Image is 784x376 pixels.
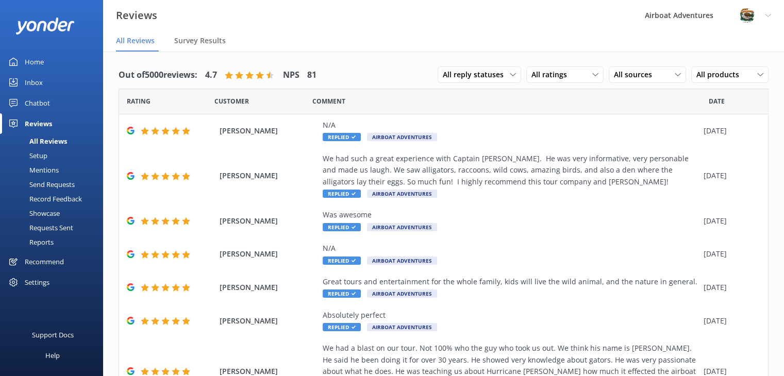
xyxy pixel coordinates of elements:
a: Send Requests [6,177,103,192]
span: All sources [614,69,658,80]
div: [DATE] [704,282,755,293]
span: All reply statuses [443,69,510,80]
h4: 81 [307,69,316,82]
span: Airboat Adventures [367,133,437,141]
span: Airboat Adventures [367,323,437,331]
div: Chatbot [25,93,50,113]
div: Home [25,52,44,72]
div: Absolutely perfect [323,310,698,321]
div: Requests Sent [6,220,73,235]
h4: Out of 5000 reviews: [119,69,197,82]
span: Date [214,96,249,106]
div: Record Feedback [6,192,82,206]
a: All Reviews [6,134,103,148]
span: Airboat Adventures [367,257,437,265]
div: We had such a great experience with Captain [PERSON_NAME]. He was very informative, very personab... [323,153,698,187]
div: Showcase [6,206,60,220]
div: [DATE] [704,170,755,181]
div: Support Docs [32,324,74,345]
span: Replied [323,223,361,231]
div: Settings [25,272,49,293]
div: Great tours and entertainment for the whole family, kids will live the wild animal, and the natur... [323,276,698,287]
div: Mentions [6,163,59,177]
span: Replied [323,257,361,265]
div: Help [45,345,60,366]
span: Survey Results [174,36,226,46]
a: Setup [6,148,103,163]
div: Inbox [25,72,43,93]
span: [PERSON_NAME] [220,170,318,181]
span: Date [709,96,725,106]
span: Replied [323,190,361,198]
div: N/A [323,243,698,254]
span: [PERSON_NAME] [220,282,318,293]
span: Replied [323,133,361,141]
span: All ratings [531,69,573,80]
span: [PERSON_NAME] [220,248,318,260]
div: Was awesome [323,209,698,220]
div: [DATE] [704,215,755,227]
span: Airboat Adventures [367,190,437,198]
span: All Reviews [116,36,155,46]
span: [PERSON_NAME] [220,125,318,136]
span: Airboat Adventures [367,289,437,298]
div: [DATE] [704,125,755,136]
span: Replied [323,289,361,298]
span: Date [127,96,151,106]
div: All Reviews [6,134,67,148]
span: Replied [323,323,361,331]
span: Question [312,96,345,106]
div: N/A [323,119,698,131]
img: yonder-white-logo.png [15,18,75,35]
a: Mentions [6,163,103,177]
a: Reports [6,235,103,249]
div: Send Requests [6,177,75,192]
span: All products [696,69,745,80]
span: [PERSON_NAME] [220,215,318,227]
h4: NPS [283,69,299,82]
div: Setup [6,148,47,163]
div: Reports [6,235,54,249]
h4: 4.7 [205,69,217,82]
div: Reviews [25,113,52,134]
a: Record Feedback [6,192,103,206]
span: [PERSON_NAME] [220,315,318,327]
a: Requests Sent [6,220,103,235]
a: Showcase [6,206,103,220]
div: Recommend [25,251,64,272]
span: Airboat Adventures [367,223,437,231]
div: [DATE] [704,248,755,260]
img: 271-1670286363.jpg [739,8,755,23]
h3: Reviews [116,7,157,24]
div: [DATE] [704,315,755,327]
